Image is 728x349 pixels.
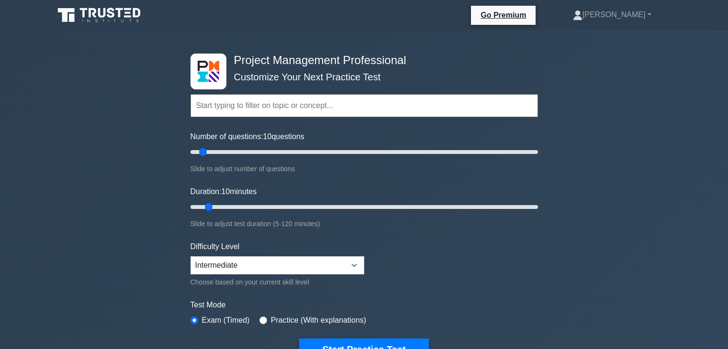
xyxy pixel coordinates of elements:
span: 10 [263,132,272,141]
label: Number of questions: questions [190,131,304,142]
h4: Project Management Professional [230,54,491,67]
span: 10 [221,187,230,196]
div: Slide to adjust test duration (5-120 minutes) [190,218,538,229]
div: Choose based on your current skill level [190,276,364,288]
label: Test Mode [190,299,538,311]
a: Go Premium [475,9,532,21]
label: Difficulty Level [190,241,240,252]
label: Exam (Timed) [202,315,250,326]
label: Practice (With explanations) [271,315,366,326]
div: Slide to adjust number of questions [190,163,538,174]
label: Duration: minutes [190,186,257,197]
input: Start typing to filter on topic or concept... [190,94,538,117]
a: [PERSON_NAME] [550,5,674,24]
